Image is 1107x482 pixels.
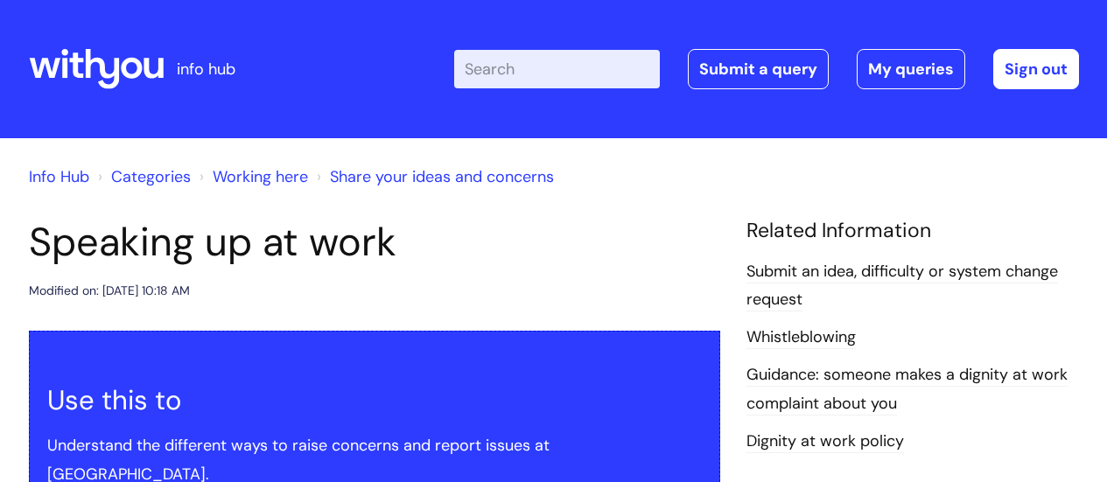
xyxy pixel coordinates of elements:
[312,163,554,191] li: Share your ideas and concerns
[111,166,191,187] a: Categories
[330,166,554,187] a: Share your ideas and concerns
[857,49,965,89] a: My queries
[746,219,1079,243] h4: Related Information
[746,326,856,349] a: Whistleblowing
[454,49,1079,89] div: | -
[688,49,829,89] a: Submit a query
[29,166,89,187] a: Info Hub
[195,163,308,191] li: Working here
[213,166,308,187] a: Working here
[94,163,191,191] li: Solution home
[454,50,660,88] input: Search
[746,430,904,453] a: Dignity at work policy
[29,219,720,266] h1: Speaking up at work
[746,261,1058,311] a: Submit an idea, difficulty or system change request
[47,382,702,420] h2: Use this to
[177,55,235,83] p: info hub
[993,49,1079,89] a: Sign out
[29,280,190,302] div: Modified on: [DATE] 10:18 AM
[746,364,1068,415] a: Guidance: someone makes a dignity at work complaint about you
